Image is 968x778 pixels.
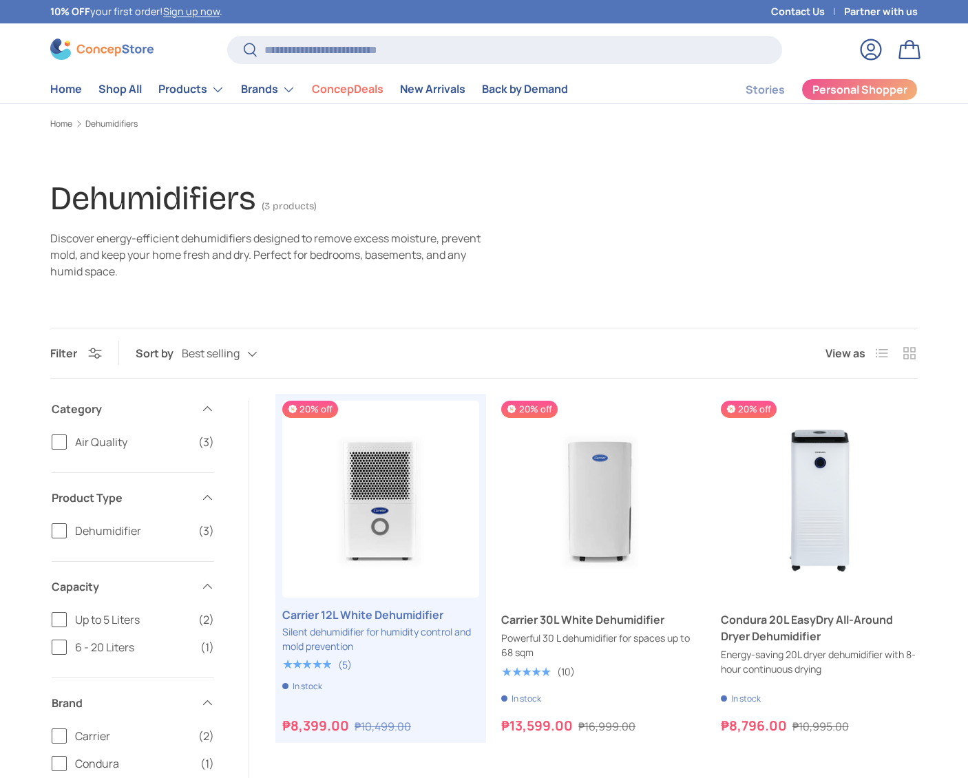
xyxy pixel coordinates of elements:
[52,562,214,611] summary: Capacity
[50,178,256,218] h1: Dehumidifiers
[50,76,82,103] a: Home
[182,341,285,366] button: Best selling
[75,434,190,450] span: Air Quality
[198,728,214,744] span: (2)
[98,76,142,103] a: Shop All
[812,84,907,95] span: Personal Shopper
[312,76,383,103] a: ConcepDeals
[182,347,240,360] span: Best selling
[198,434,214,450] span: (3)
[50,118,918,130] nav: Breadcrumbs
[136,345,182,361] label: Sort by
[400,76,465,103] a: New Arrivals
[801,78,918,101] a: Personal Shopper
[50,4,222,19] p: your first order! .
[163,5,220,18] a: Sign up now
[844,4,918,19] a: Partner with us
[282,607,479,623] a: Carrier 12L White Dehumidifier
[50,346,102,361] button: Filter
[85,120,138,128] a: Dehumidifiers
[52,384,214,434] summary: Category
[241,76,295,103] a: Brands
[75,523,190,539] span: Dehumidifier
[200,755,214,772] span: (1)
[75,728,190,744] span: Carrier
[282,401,479,598] a: Carrier 12L White Dehumidifier
[50,120,72,128] a: Home
[52,678,214,728] summary: Brand
[75,755,192,772] span: Condura
[52,473,214,523] summary: Product Type
[746,76,785,103] a: Stories
[150,76,233,103] summary: Products
[721,401,918,598] a: Condura 20L EasyDry All-Around Dryer Dehumidifier
[501,611,698,628] a: Carrier 30L White Dehumidifier
[721,401,777,418] span: 20% off
[158,76,224,103] a: Products
[771,4,844,19] a: Contact Us
[262,200,317,212] span: (3 products)
[482,76,568,103] a: Back by Demand
[52,490,192,506] span: Product Type
[282,401,338,418] span: 20% off
[75,639,192,655] span: 6 - 20 Liters
[50,231,481,279] span: Discover energy-efficient dehumidifiers designed to remove excess moisture, prevent mold, and kee...
[233,76,304,103] summary: Brands
[200,639,214,655] span: (1)
[501,401,698,598] a: Carrier 30L White Dehumidifier
[50,5,90,18] strong: 10% OFF
[52,578,192,595] span: Capacity
[198,523,214,539] span: (3)
[50,346,77,361] span: Filter
[75,611,190,628] span: Up to 5 Liters
[50,39,154,60] img: ConcepStore
[721,611,918,644] a: Condura 20L EasyDry All-Around Dryer Dehumidifier
[50,76,568,103] nav: Primary
[198,611,214,628] span: (2)
[501,401,557,418] span: 20% off
[52,401,192,417] span: Category
[52,695,192,711] span: Brand
[713,76,918,103] nav: Secondary
[825,345,865,361] span: View as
